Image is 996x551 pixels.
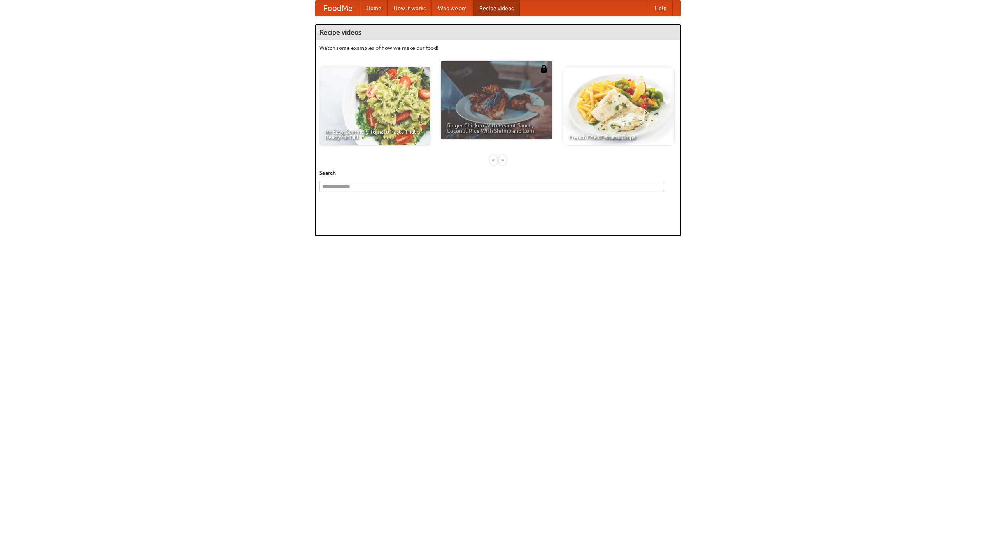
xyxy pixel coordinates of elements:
[319,67,430,145] a: An Easy, Summery Tomato Pasta That's Ready for Fall
[316,0,360,16] a: FoodMe
[325,129,424,140] span: An Easy, Summery Tomato Pasta That's Ready for Fall
[490,155,497,165] div: «
[388,0,432,16] a: How it works
[649,0,673,16] a: Help
[360,0,388,16] a: Home
[540,65,548,73] img: 483408.png
[319,169,677,177] h5: Search
[563,67,674,145] a: French Fries Fish and Chips
[499,155,506,165] div: »
[316,25,680,40] h4: Recipe videos
[473,0,520,16] a: Recipe videos
[569,134,668,140] span: French Fries Fish and Chips
[432,0,473,16] a: Who we are
[319,44,677,52] p: Watch some examples of how we make our food!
